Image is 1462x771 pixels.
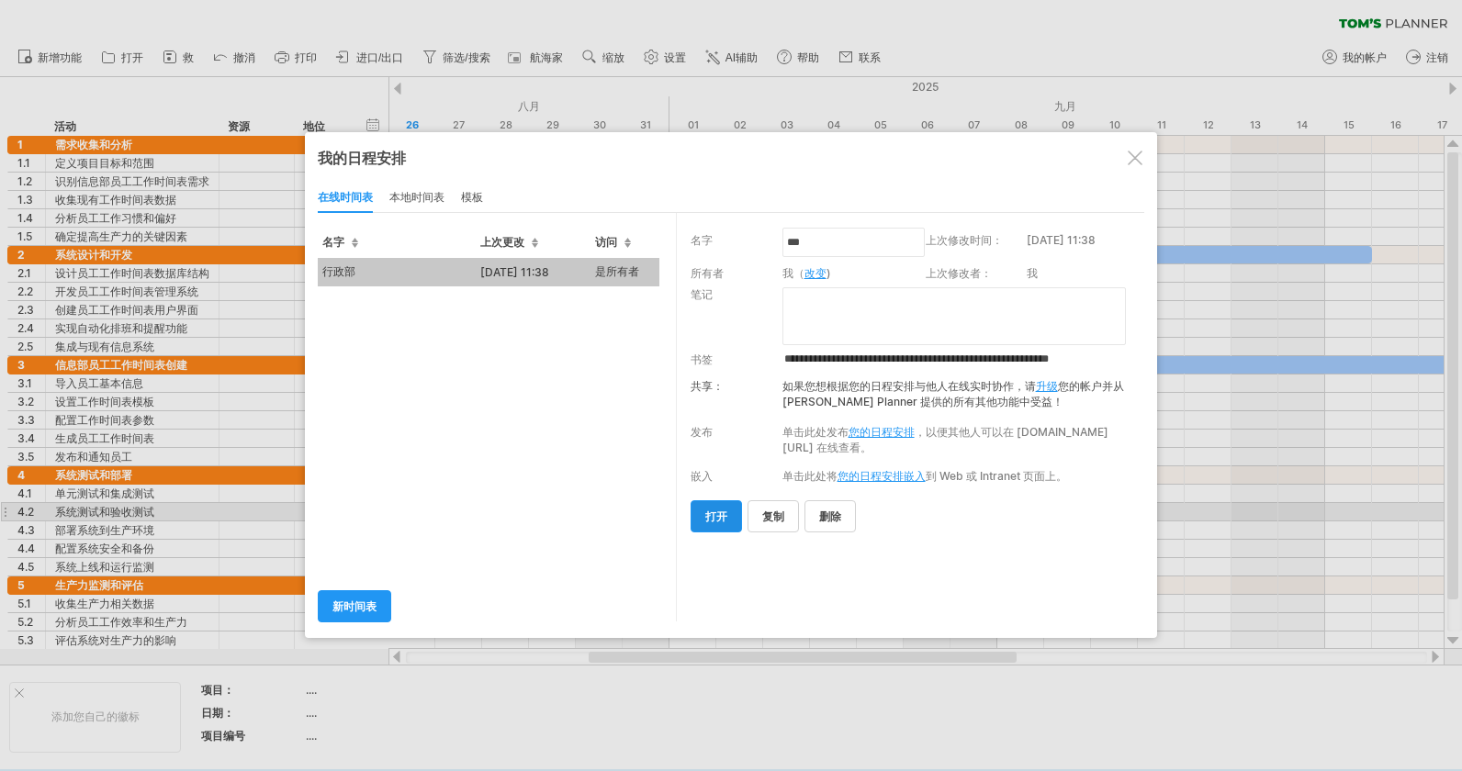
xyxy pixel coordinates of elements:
td: [DATE] 11:38 [476,258,590,286]
td: 书签 [691,347,782,370]
div: ) [782,266,917,282]
div: 嵌入 [691,469,713,485]
div: 模板 [461,184,483,213]
td: 是所有者 [590,258,659,286]
a: 您的日程安排 [849,425,915,439]
div: 单击此处将 到 Web 或 Intranet 页面上。 [782,469,1132,485]
td: 所有者 [691,264,782,285]
div: 我的日程安排 [318,149,1144,169]
span: 新时间表 [332,599,377,613]
a: 复制 [748,500,799,532]
td: 我 [1027,264,1140,285]
span: 复制 [762,509,784,523]
div: 本地时间表 [389,184,444,213]
a: 删除 [804,500,856,532]
td: 上次修改者： [926,264,1027,285]
font: 如果您想根据您的日程安排与他人在线实时协作，请 您的帐户并从 [PERSON_NAME] Planner 提供的所有其他功能中受益！ [782,379,1124,408]
span: 删除 [819,509,841,523]
div: 发布 [691,425,713,441]
span: 名字 [322,235,358,249]
strong: 共享： [691,379,724,395]
a: 改变 [804,266,827,280]
td: 上次修改时间： [926,231,1027,264]
a: 新时间表 [318,590,391,622]
a: 升级 [1036,379,1058,393]
td: 笔记 [691,285,782,347]
div: 在线时间表 [318,184,373,213]
td: [DATE] 11:38 [1027,231,1140,264]
span: 打开 [705,509,727,523]
a: 您的日程安排嵌入 [838,469,926,483]
span: 访问 [595,235,631,249]
a: 打开 [691,500,742,532]
td: 名字 [691,231,782,264]
font: 我（ [782,266,827,280]
div: 单击此处发布 ，以便其他人可以在 [DOMAIN_NAME][URL] 在线查看。 [782,424,1132,455]
td: 行政部 [318,258,476,286]
span: 上次更改 [480,235,538,249]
